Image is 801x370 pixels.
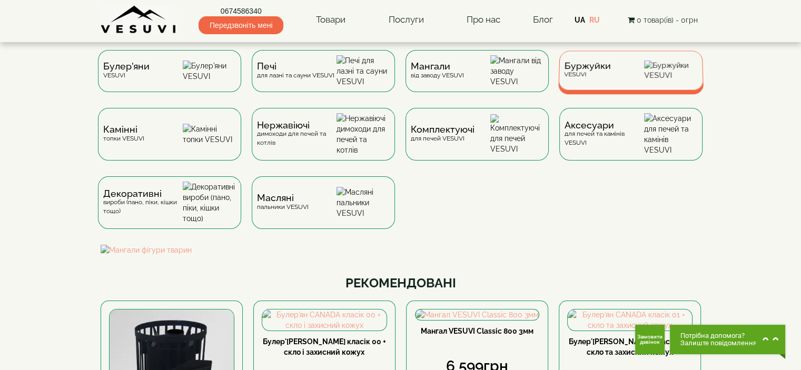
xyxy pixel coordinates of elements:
button: 0 товар(ів) - 0грн [624,14,700,26]
div: від заводу VESUVI [411,62,464,79]
span: Аксесуари [565,121,644,129]
span: Масляні [257,194,309,202]
div: для печей та камінів VESUVI [565,121,644,147]
a: Блог [532,14,552,25]
a: Послуги [378,8,434,32]
img: Завод VESUVI [101,5,177,34]
a: Булер'[PERSON_NAME] класік 00 + скло і захисний кожух [263,337,386,356]
span: Печі [257,62,334,71]
img: Аксесуари для печей та камінів VESUVI [644,113,697,155]
span: Камінні [103,125,144,134]
img: Печі для лазні та сауни VESUVI [337,55,390,87]
a: Декоративнівироби (пано, піки, кішки тощо) Декоративні вироби (пано, піки, кішки тощо) [93,176,246,245]
span: Замовити дзвінок [635,334,665,345]
a: БуржуйкиVESUVI Буржуйки VESUVI [554,50,708,108]
div: для печей VESUVI [411,125,474,143]
img: Мангали фігури тварин [101,245,701,255]
img: Булер'ян CANADA класік 00 + скло і захисний кожух [262,309,387,331]
img: Нержавіючі димоходи для печей та котлів [337,113,390,155]
span: Буржуйки [564,62,611,70]
img: Масляні пальники VESUVI [337,187,390,218]
div: димоходи для печей та котлів [257,121,337,147]
a: RU [589,16,600,24]
span: 0 товар(ів) - 0грн [636,16,697,24]
button: Chat button [670,325,785,354]
div: вироби (пано, піки, кішки тощо) [103,189,183,216]
span: Комплектуючі [411,125,474,134]
span: Потрібна допомога? [680,332,757,339]
a: Аксесуаридля печей та камінів VESUVI Аксесуари для печей та камінів VESUVI [554,108,708,176]
a: Масляніпальники VESUVI Масляні пальники VESUVI [246,176,400,245]
span: Передзвоніть мені [199,16,283,34]
a: Нержавіючідимоходи для печей та котлів Нержавіючі димоходи для печей та котлів [246,108,400,176]
div: топки VESUVI [103,125,144,143]
div: для лазні та сауни VESUVI [257,62,334,79]
div: VESUVI [563,62,610,78]
span: Декоративні [103,189,183,198]
a: Каміннітопки VESUVI Камінні топки VESUVI [93,108,246,176]
a: Мангал VESUVI Classic 800 3мм [421,327,533,335]
div: VESUVI [103,62,150,79]
img: Комплектуючі для печей VESUVI [490,114,543,154]
button: Get Call button [635,325,665,354]
img: Булер'яни VESUVI [183,61,236,82]
img: Мангали від заводу VESUVI [490,55,543,87]
img: Буржуйки VESUVI [644,61,698,81]
a: Печідля лазні та сауни VESUVI Печі для лазні та сауни VESUVI [246,50,400,108]
a: Булер'[PERSON_NAME] класік 01 + скло та захисний кожух [569,337,691,356]
span: Булер'яни [103,62,150,71]
span: Мангали [411,62,464,71]
a: Мангаливід заводу VESUVI Мангали від заводу VESUVI [400,50,554,108]
a: Про нас [456,8,511,32]
img: Мангал VESUVI Classic 800 3мм [416,309,539,320]
img: Декоративні вироби (пано, піки, кішки тощо) [183,182,236,224]
span: Нержавіючі [257,121,337,129]
a: UA [575,16,585,24]
a: Товари [305,8,356,32]
a: Булер'яниVESUVI Булер'яни VESUVI [93,50,246,108]
a: 0674586340 [199,6,283,16]
img: Булер'ян CANADA класік 01 + скло та захисний кожух [568,309,692,331]
a: Комплектуючідля печей VESUVI Комплектуючі для печей VESUVI [400,108,554,176]
div: пальники VESUVI [257,194,309,211]
span: Залиште повідомлення [680,339,757,347]
img: Камінні топки VESUVI [183,124,236,145]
